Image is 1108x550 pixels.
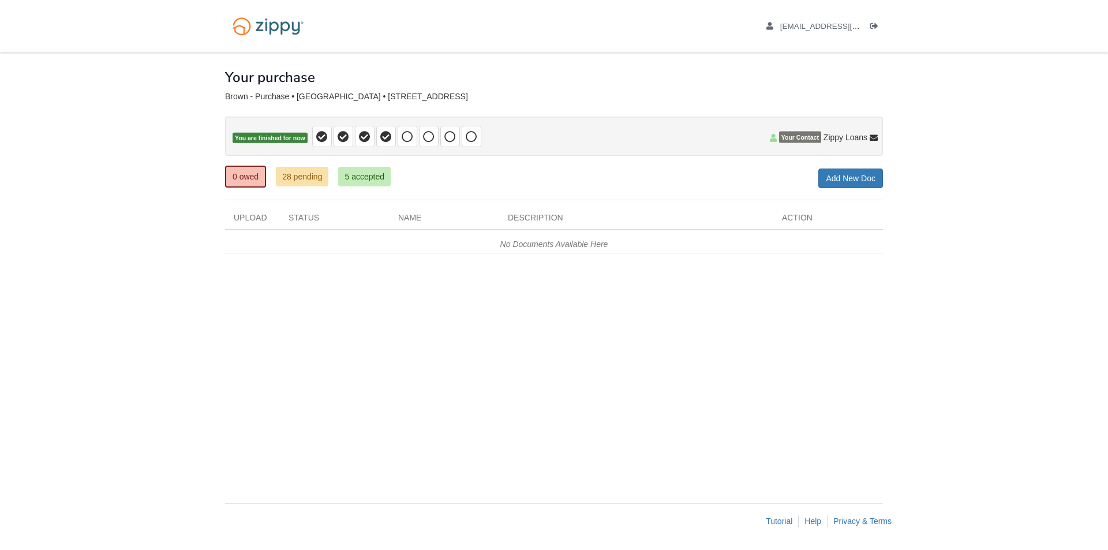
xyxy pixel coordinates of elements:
[280,212,390,229] div: Status
[390,212,499,229] div: Name
[338,167,391,186] a: 5 accepted
[823,132,867,143] span: Zippy Loans
[499,212,773,229] div: Description
[773,212,883,229] div: Action
[233,133,308,144] span: You are finished for now
[225,166,266,188] a: 0 owed
[779,132,821,143] span: Your Contact
[766,517,792,526] a: Tutorial
[225,12,311,41] img: Logo
[276,167,328,186] a: 28 pending
[870,22,883,33] a: Log out
[804,517,821,526] a: Help
[780,22,912,31] span: sb9814@yahoo.com
[225,212,280,229] div: Upload
[500,240,608,249] em: No Documents Available Here
[818,169,883,188] a: Add New Doc
[833,517,892,526] a: Privacy & Terms
[225,70,315,85] h1: Your purchase
[225,92,883,102] div: Brown - Purchase • [GEOGRAPHIC_DATA] • [STREET_ADDRESS]
[766,22,912,33] a: edit profile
